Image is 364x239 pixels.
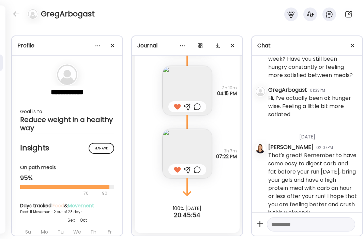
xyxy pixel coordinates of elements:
div: 95% [20,174,114,182]
div: Sep - Oct [20,217,134,223]
span: 3h 7m [216,148,237,154]
img: images%2FrPs5FQsY32Ov4Ux8BsuEeNS98Wg1%2FgUXG0DvJQEyi6M805plY%2Fubnn8Ik9Fi4j6bJegNDB_240 [163,129,212,178]
div: Th [86,226,101,238]
img: bg-avatar-default.svg [256,87,265,96]
img: images%2FrPs5FQsY32Ov4Ux8BsuEeNS98Wg1%2Fy6ONQ8ctM9xsVzddC9ok%2FYBL3ZKdShySOFnRMLMYA_240 [163,66,212,115]
div: 70 [20,189,100,197]
img: avatars%2FQdTC4Ww4BLWxZchG7MOpRAAuEek1 [256,144,265,153]
div: Days tracked: & [20,202,134,209]
div: Sa [119,226,134,238]
div: Su [20,226,35,238]
span: 07:22 PM [216,154,237,159]
div: 90 [101,189,108,197]
span: 04:15 PM [217,91,237,96]
div: We [70,226,85,238]
span: Food [52,202,64,209]
div: GregArbogast [268,86,307,94]
div: Hi, I’ve actually been ok hunger wise. Feeling a little bit more satiated [268,94,357,119]
div: Profile [17,42,117,50]
div: [PERSON_NAME] [268,143,314,151]
div: 100% [DATE] [132,206,242,211]
img: bg-avatar-default.svg [28,9,37,19]
img: bg-avatar-default.svg [57,64,77,85]
div: [DATE] [268,125,357,143]
div: Chat [257,42,357,50]
div: Goal is to [20,107,114,116]
div: 01:33PM [310,87,325,93]
div: Fr [102,226,117,238]
div: 20:45:54 [132,211,242,219]
div: Manage [89,143,114,154]
div: Journal [137,42,237,50]
div: Reduce weight in a healthy way [20,116,114,132]
div: 02:07PM [316,145,333,151]
span: Movement [68,202,94,209]
h4: GregArbogast [41,9,95,19]
div: Mo [37,226,52,238]
h2: Insights [20,143,114,153]
div: That's great! Remember to have some easy to digest carb and fat before your run [DATE], bring you... [268,151,357,217]
span: 3h 10m [217,85,237,91]
div: Hi [PERSON_NAME]! How have your hunger levels been this week? Have you still been hungry constant... [268,39,357,79]
div: Food: 11 Movement: 2 out of 28 days [20,209,134,214]
div: Tu [53,226,68,238]
div: On path meals [20,164,114,171]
